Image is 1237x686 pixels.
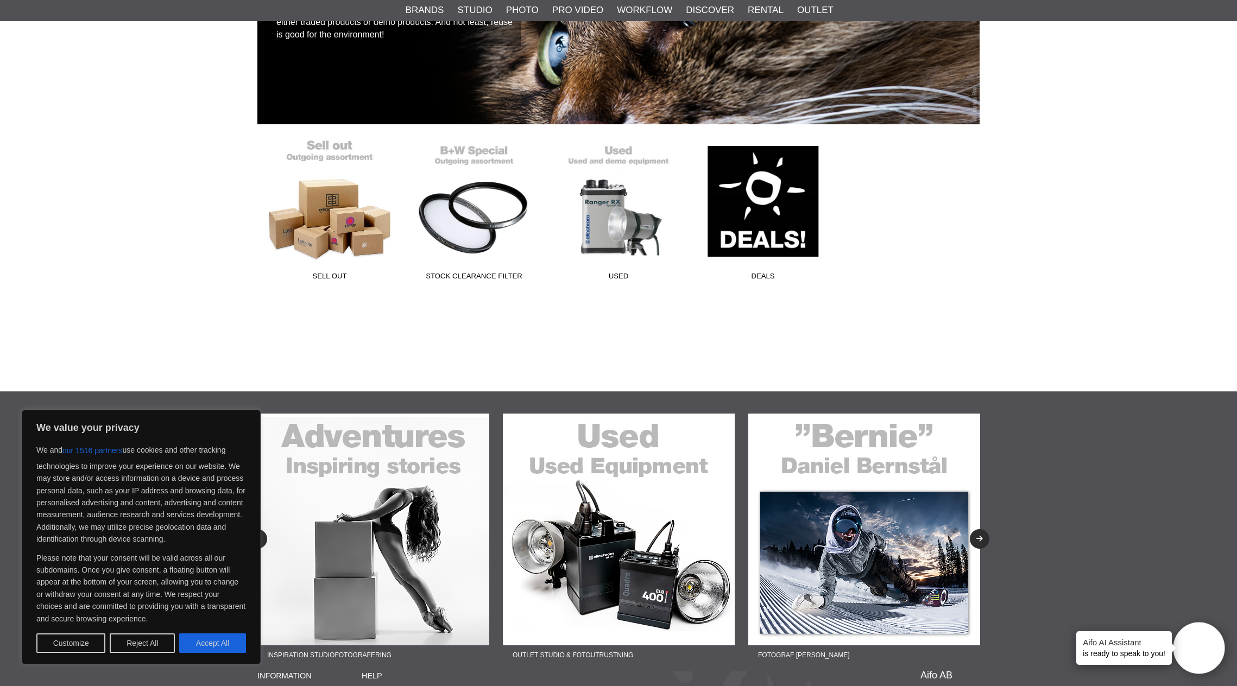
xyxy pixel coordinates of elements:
[36,633,105,653] button: Customize
[257,139,402,285] a: Sell Out
[748,414,980,665] a: Ad:22-04F banner-sidfot-bernie.jpgFotograf [PERSON_NAME]
[257,414,489,665] a: Ad:22-02F banner-sidfot-adventures.jpgInspiration Studiofotografering
[617,3,672,17] a: Workflow
[402,139,546,285] a: Stock Clearance Filter
[62,441,123,460] button: our 1516 partners
[748,414,980,645] img: Ad:22-04F banner-sidfot-bernie.jpg
[546,271,691,285] span: Used
[406,3,444,17] a: Brands
[257,645,401,665] span: Inspiration Studiofotografering
[503,414,735,665] a: Ad:22-03F banner-sidfot-used.jpgOutlet Studio & Fotoutrustning
[546,139,691,285] a: Used
[402,271,546,285] span: Stock Clearance Filter
[691,271,835,285] span: Deals
[920,670,952,680] a: Aifo AB
[179,633,246,653] button: Accept All
[36,441,246,545] p: We and use cookies and other tracking technologies to improve your experience on our website. We ...
[1076,631,1172,665] div: is ready to speak to you!
[1083,637,1165,648] h4: Aifo AI Assistant
[552,3,603,17] a: Pro Video
[506,3,539,17] a: Photo
[22,410,261,664] div: We value your privacy
[503,645,643,665] span: Outlet Studio & Fotoutrustning
[110,633,175,653] button: Reject All
[503,414,735,645] img: Ad:22-03F banner-sidfot-used.jpg
[797,3,834,17] a: Outlet
[457,3,492,17] a: Studio
[257,414,489,645] img: Ad:22-02F banner-sidfot-adventures.jpg
[691,139,835,285] a: Deals
[257,271,402,285] span: Sell Out
[257,670,362,681] h4: INFORMATION
[362,670,466,681] h4: HELP
[36,421,246,434] p: We value your privacy
[970,529,989,549] button: Next
[686,3,734,17] a: Discover
[748,645,859,665] span: Fotograf [PERSON_NAME]
[36,552,246,625] p: Please note that your consent will be valid across all our subdomains. Once you give consent, a f...
[748,3,784,17] a: Rental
